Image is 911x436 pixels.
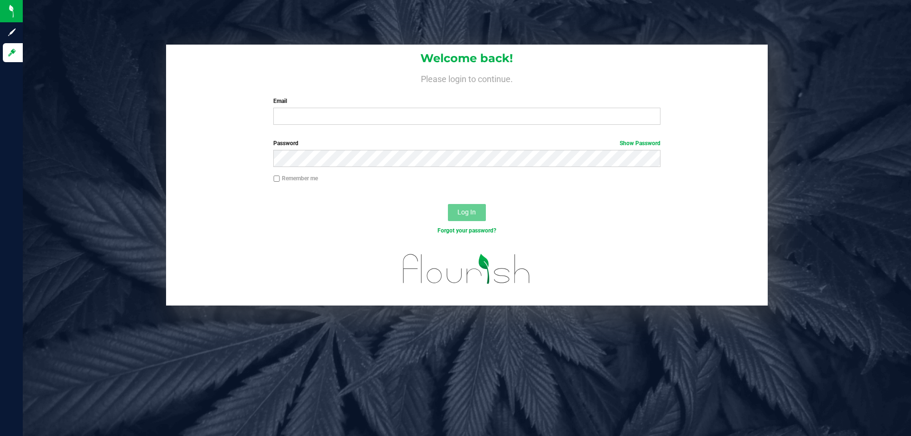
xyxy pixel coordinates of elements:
[448,204,486,221] button: Log In
[391,245,542,293] img: flourish_logo.svg
[273,176,280,182] input: Remember me
[457,208,476,216] span: Log In
[620,140,660,147] a: Show Password
[7,48,17,57] inline-svg: Log in
[7,28,17,37] inline-svg: Sign up
[273,174,318,183] label: Remember me
[273,97,660,105] label: Email
[166,52,768,65] h1: Welcome back!
[166,72,768,83] h4: Please login to continue.
[273,140,298,147] span: Password
[437,227,496,234] a: Forgot your password?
